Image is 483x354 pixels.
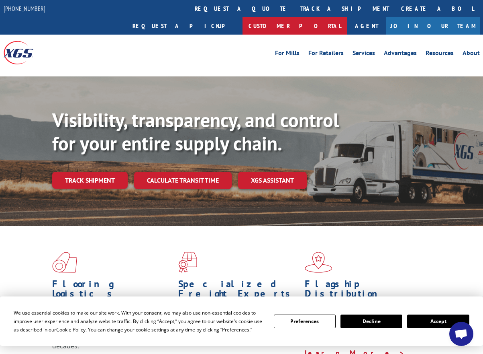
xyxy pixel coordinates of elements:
a: Customer Portal [243,17,347,35]
span: Cookie Policy [56,326,86,333]
a: Join Our Team [386,17,480,35]
a: Services [353,50,375,59]
img: xgs-icon-focused-on-flooring-red [178,252,197,273]
h1: Flooring Logistics Solutions [52,279,172,312]
b: Visibility, transparency, and control for your entire supply chain. [52,107,339,156]
img: xgs-icon-total-supply-chain-intelligence-red [52,252,77,273]
img: xgs-icon-flagship-distribution-model-red [305,252,332,273]
span: As an industry carrier of choice, XGS has brought innovation and dedication to flooring logistics... [52,312,164,350]
a: Resources [426,50,454,59]
button: Accept [407,315,469,328]
a: Track shipment [52,172,128,189]
button: Preferences [274,315,336,328]
a: Open chat [449,322,473,346]
span: Preferences [222,326,249,333]
div: We use essential cookies to make our site work. With your consent, we may also use non-essential ... [14,309,264,334]
a: Learn More > [178,339,278,348]
a: Request a pickup [126,17,243,35]
a: Agent [347,17,386,35]
a: For Retailers [308,50,344,59]
h1: Flagship Distribution Model [305,279,425,312]
button: Decline [340,315,402,328]
a: Calculate transit time [134,172,232,189]
a: About [463,50,480,59]
a: For Mills [275,50,300,59]
h1: Specialized Freight Experts [178,279,298,303]
a: XGS ASSISTANT [238,172,307,189]
a: Advantages [384,50,417,59]
a: [PHONE_NUMBER] [4,4,45,12]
